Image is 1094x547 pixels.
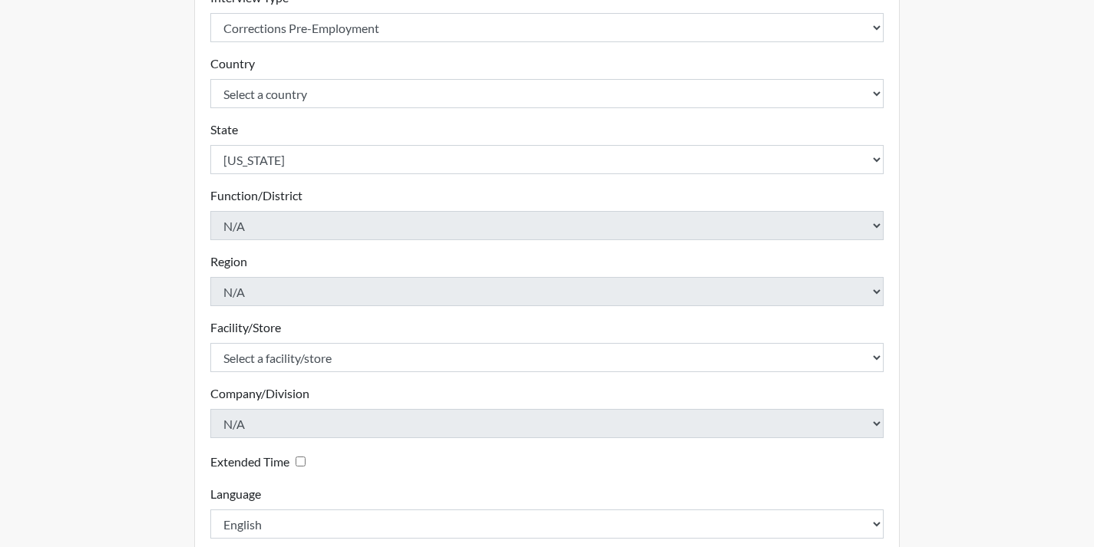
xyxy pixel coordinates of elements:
[210,54,255,73] label: Country
[210,453,289,471] label: Extended Time
[210,450,312,473] div: Checking this box will provide the interviewee with an accomodation of extra time to answer each ...
[210,384,309,403] label: Company/Division
[210,252,247,271] label: Region
[210,120,238,139] label: State
[210,485,261,503] label: Language
[210,318,281,337] label: Facility/Store
[210,186,302,205] label: Function/District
